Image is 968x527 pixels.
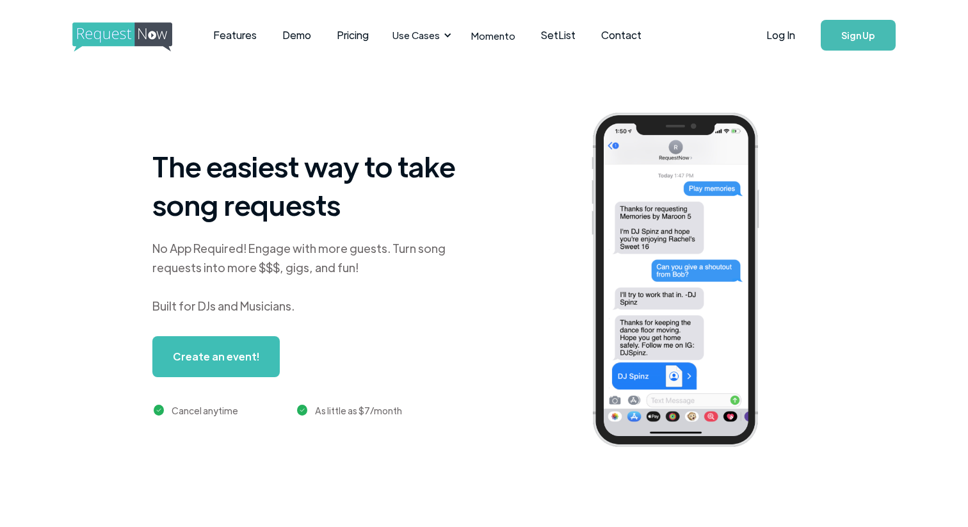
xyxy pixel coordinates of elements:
[754,13,808,58] a: Log In
[200,15,270,55] a: Features
[152,336,280,377] a: Create an event!
[72,22,196,52] img: requestnow logo
[577,104,793,460] img: iphone screenshot
[821,20,896,51] a: Sign Up
[588,15,654,55] a: Contact
[764,395,901,434] img: venmo screenshot
[385,15,455,55] div: Use Cases
[458,17,528,54] a: Momento
[324,15,382,55] a: Pricing
[154,405,165,416] img: green checkmark
[528,15,588,55] a: SetList
[72,22,168,48] a: home
[172,403,238,418] div: Cancel anytime
[392,28,440,42] div: Use Cases
[152,147,472,223] h1: The easiest way to take song requests
[315,403,402,418] div: As little as $7/month
[270,15,324,55] a: Demo
[297,405,308,416] img: green checkmark
[152,239,472,316] div: No App Required! Engage with more guests. Turn song requests into more $$$, gigs, and fun! Built ...
[764,435,901,474] img: contact card example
